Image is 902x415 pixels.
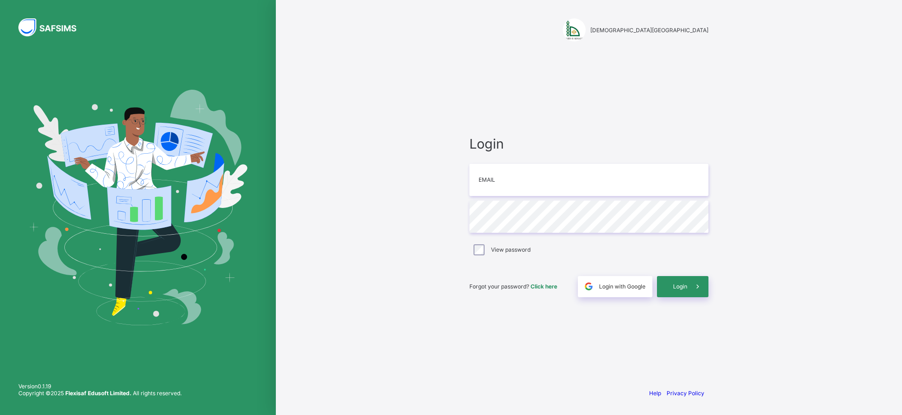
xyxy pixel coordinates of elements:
a: Click here [531,283,557,290]
img: google.396cfc9801f0270233282035f929180a.svg [583,281,594,292]
a: Privacy Policy [667,390,704,397]
img: Hero Image [29,90,247,325]
label: View password [491,246,531,253]
strong: Flexisaf Edusoft Limited. [65,390,131,397]
span: Version 0.1.19 [18,383,182,390]
a: Help [649,390,661,397]
span: [DEMOGRAPHIC_DATA][GEOGRAPHIC_DATA] [590,27,708,34]
img: SAFSIMS Logo [18,18,87,36]
span: Login with Google [599,283,645,290]
span: Copyright © 2025 All rights reserved. [18,390,182,397]
span: Login [673,283,687,290]
span: Forgot your password? [469,283,557,290]
span: Login [469,136,708,152]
